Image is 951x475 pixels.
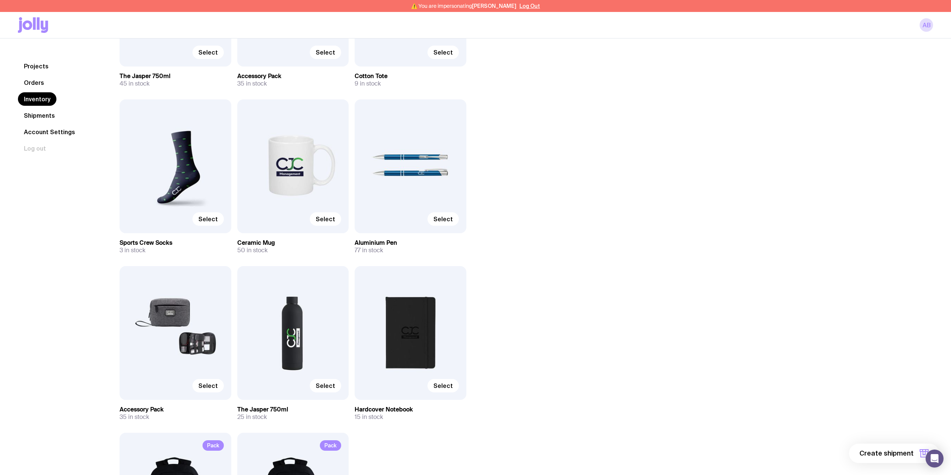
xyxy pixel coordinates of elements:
a: Shipments [18,109,61,122]
h3: Aluminium Pen [355,239,466,247]
span: Select [198,49,218,56]
span: 9 in stock [355,80,381,87]
span: Select [433,215,453,223]
a: Orders [18,76,50,89]
button: Create shipment [849,444,939,463]
span: 15 in stock [355,413,383,421]
a: AB [920,18,933,32]
span: Select [316,382,335,389]
h3: Ceramic Mug [237,239,349,247]
a: Projects [18,59,55,73]
div: Open Intercom Messenger [926,450,944,468]
span: Select [198,215,218,223]
span: 25 in stock [237,413,267,421]
h3: Sports Crew Socks [120,239,231,247]
span: 3 in stock [120,247,145,254]
span: Select [316,215,335,223]
a: Inventory [18,92,56,106]
span: Select [316,49,335,56]
button: Log out [18,142,52,155]
span: ⚠️ You are impersonating [411,3,516,9]
span: 35 in stock [237,80,267,87]
h3: The Jasper 750ml [120,73,231,80]
span: Select [433,382,453,389]
button: Log Out [519,3,540,9]
span: 35 in stock [120,413,149,421]
span: 77 in stock [355,247,383,254]
span: [PERSON_NAME] [472,3,516,9]
span: Pack [203,440,224,451]
span: 50 in stock [237,247,268,254]
span: 45 in stock [120,80,149,87]
h3: The Jasper 750ml [237,406,349,413]
span: Select [198,382,218,389]
h3: Hardcover Notebook [355,406,466,413]
span: Select [433,49,453,56]
h3: Cotton Tote [355,73,466,80]
span: Create shipment [859,449,914,458]
a: Account Settings [18,125,81,139]
h3: Accessory Pack [237,73,349,80]
span: Pack [320,440,341,451]
h3: Accessory Pack [120,406,231,413]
